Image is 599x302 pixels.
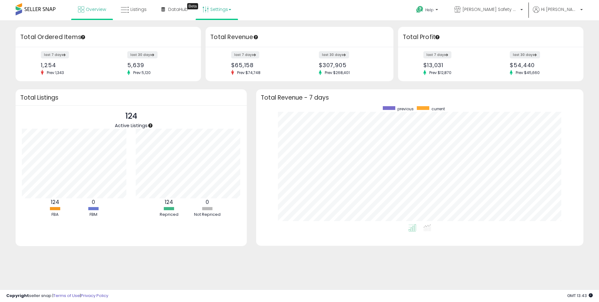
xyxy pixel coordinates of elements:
[253,34,259,40] div: Tooltip anchor
[75,212,112,218] div: FBM
[231,51,259,58] label: last 7 days
[187,3,198,9] div: Tooltip anchor
[541,6,578,12] span: Hi [PERSON_NAME]
[210,33,389,42] h3: Total Revenue
[319,62,382,68] div: $307,905
[462,6,519,12] span: [PERSON_NAME] Safety & Supply
[416,6,424,13] i: Get Help
[510,51,540,58] label: last 30 days
[426,70,455,75] span: Prev: $12,870
[513,70,543,75] span: Prev: $45,660
[148,123,153,128] div: Tooltip anchor
[261,95,579,100] h3: Total Revenue - 7 days
[431,106,445,111] span: current
[423,51,451,58] label: last 7 days
[168,6,188,12] span: DataHub
[127,51,158,58] label: last 30 days
[411,1,444,20] a: Help
[165,198,173,206] b: 124
[86,6,106,12] span: Overview
[231,62,295,68] div: $65,158
[397,106,414,111] span: previous
[150,212,188,218] div: Repriced
[319,51,349,58] label: last 30 days
[130,6,147,12] span: Listings
[80,34,86,40] div: Tooltip anchor
[425,7,434,12] span: Help
[115,110,148,122] p: 124
[510,62,572,68] div: $54,440
[403,33,579,42] h3: Total Profit
[130,70,154,75] span: Prev: 5,120
[423,62,486,68] div: $13,031
[322,70,353,75] span: Prev: $268,401
[127,62,190,68] div: 5,639
[234,70,264,75] span: Prev: $74,748
[206,198,209,206] b: 0
[435,34,440,40] div: Tooltip anchor
[41,51,69,58] label: last 7 days
[20,95,242,100] h3: Total Listings
[44,70,67,75] span: Prev: 1,343
[51,198,59,206] b: 124
[189,212,226,218] div: Not Repriced
[115,122,148,129] span: Active Listings
[20,33,196,42] h3: Total Ordered Items
[92,198,95,206] b: 0
[41,62,104,68] div: 1,254
[36,212,74,218] div: FBA
[533,6,583,20] a: Hi [PERSON_NAME]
